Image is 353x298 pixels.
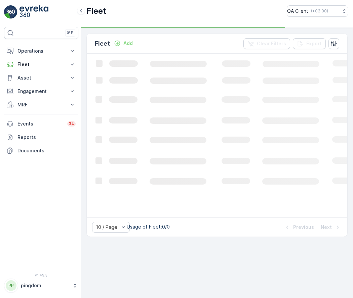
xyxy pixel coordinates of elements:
[293,38,326,49] button: Export
[4,5,17,19] img: logo
[293,224,314,231] p: Previous
[4,131,78,144] a: Reports
[17,120,63,127] p: Events
[257,40,286,47] p: Clear Filters
[4,279,78,293] button: PPpingdom
[123,40,133,47] p: Add
[6,280,16,291] div: PP
[321,224,332,231] p: Next
[4,117,78,131] a: Events34
[21,282,69,289] p: pingdom
[17,48,65,54] p: Operations
[17,101,65,108] p: MRF
[17,147,76,154] p: Documents
[243,38,290,49] button: Clear Filters
[4,58,78,71] button: Fleet
[311,8,328,14] p: ( +03:00 )
[19,5,48,19] img: logo_light-DOdMpM7g.png
[4,71,78,85] button: Asset
[17,74,65,81] p: Asset
[287,8,308,14] p: QA Client
[4,98,78,111] button: MRF
[4,144,78,157] a: Documents
[287,5,348,17] button: QA Client(+03:00)
[69,121,74,127] p: 34
[67,30,74,36] p: ⌘B
[4,85,78,98] button: Engagement
[17,88,65,95] p: Engagement
[17,134,76,141] p: Reports
[17,61,65,68] p: Fleet
[86,6,106,16] p: Fleet
[111,39,135,47] button: Add
[127,223,170,230] p: Usage of Fleet : 0/0
[95,39,110,48] p: Fleet
[283,223,315,231] button: Previous
[4,44,78,58] button: Operations
[306,40,322,47] p: Export
[4,273,78,277] span: v 1.49.3
[320,223,342,231] button: Next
